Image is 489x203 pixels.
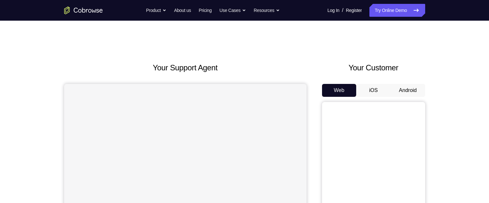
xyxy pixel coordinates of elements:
button: Android [391,84,425,97]
button: Use Cases [220,4,246,17]
h2: Your Support Agent [64,62,307,74]
button: Resources [254,4,280,17]
button: Product [146,4,166,17]
span: / [342,6,343,14]
a: About us [174,4,191,17]
a: Pricing [199,4,211,17]
a: Register [346,4,362,17]
button: Web [322,84,357,97]
a: Try Online Demo [369,4,425,17]
a: Log In [328,4,339,17]
h2: Your Customer [322,62,425,74]
button: iOS [356,84,391,97]
a: Go to the home page [64,6,103,14]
